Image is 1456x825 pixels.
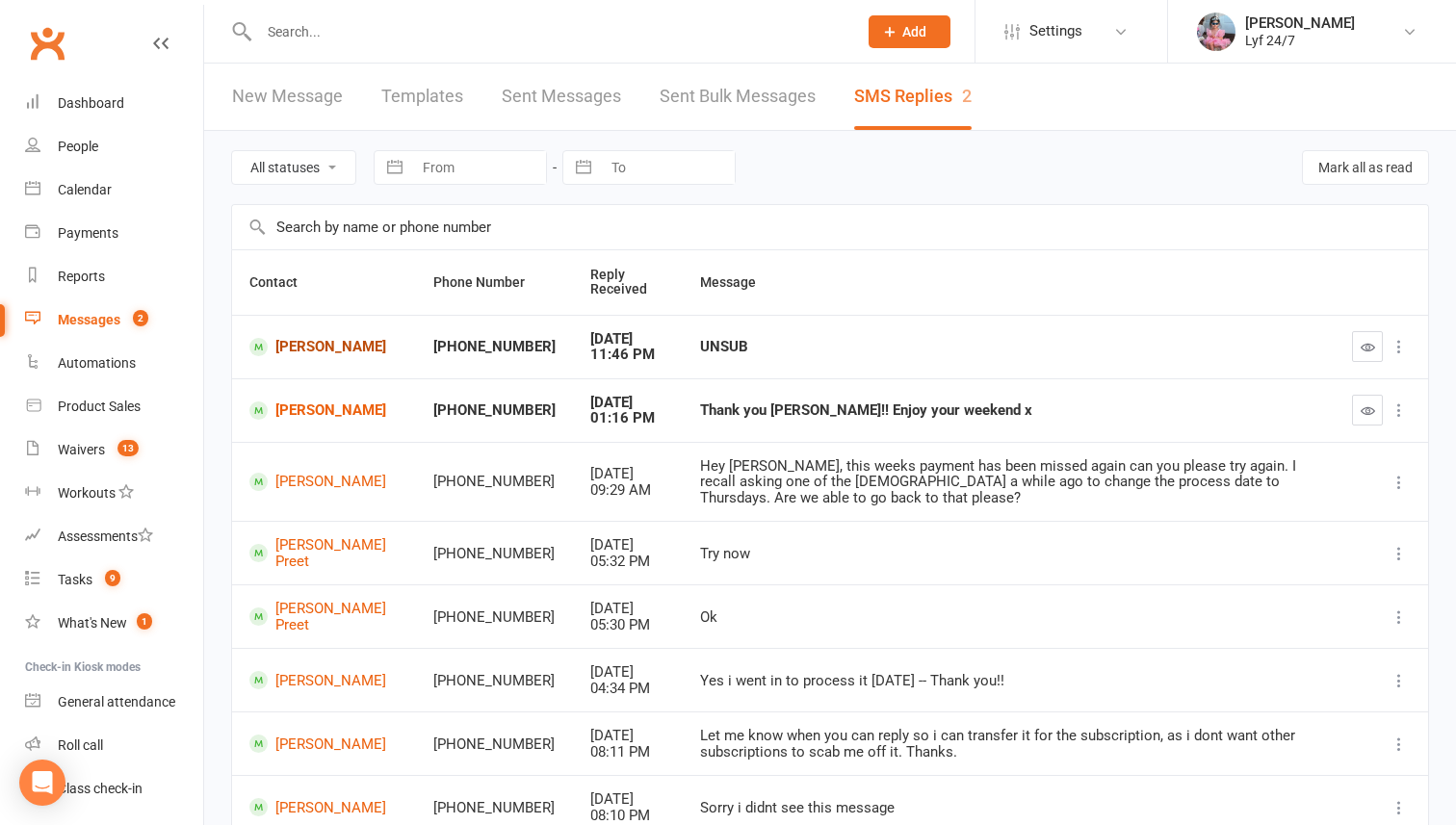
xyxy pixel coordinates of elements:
[590,331,665,348] div: [DATE]
[58,737,103,753] div: Roll call
[573,250,683,315] th: Reply Received
[1245,14,1355,32] div: [PERSON_NAME]
[700,673,1317,689] div: Yes i went in to process it [DATE] -- Thank you!!
[58,529,153,544] div: Assessments
[962,86,972,106] div: 2
[25,212,203,255] a: Payments
[105,570,120,586] span: 9
[58,485,116,501] div: Workouts
[590,466,665,482] div: [DATE]
[25,681,203,724] a: General attendance kiosk mode
[590,395,665,411] div: [DATE]
[249,473,399,491] a: [PERSON_NAME]
[869,15,950,48] button: Add
[700,458,1317,506] div: Hey [PERSON_NAME], this weeks payment has been missed again can you please try again. I recall as...
[19,760,65,806] div: Open Intercom Messenger
[1245,32,1355,49] div: Lyf 24/7
[700,402,1317,419] div: Thank you [PERSON_NAME]!! Enjoy your weekend x
[25,298,203,342] a: Messages 2
[854,64,972,130] a: SMS Replies2
[601,151,735,184] input: To
[58,269,105,284] div: Reports
[58,399,141,414] div: Product Sales
[433,800,556,816] div: [PHONE_NUMBER]
[25,385,203,428] a: Product Sales
[700,546,1317,562] div: Try now
[25,558,203,602] a: Tasks 9
[590,681,665,697] div: 04:34 PM
[590,791,665,808] div: [DATE]
[433,402,556,419] div: [PHONE_NUMBER]
[590,601,665,617] div: [DATE]
[1302,150,1429,185] button: Mark all as read
[58,225,118,241] div: Payments
[58,572,92,587] div: Tasks
[433,609,556,626] div: [PHONE_NUMBER]
[433,474,556,490] div: [PHONE_NUMBER]
[58,781,143,796] div: Class check-in
[1197,13,1235,51] img: thumb_image1747747990.png
[137,613,152,630] span: 1
[58,182,112,197] div: Calendar
[25,724,203,767] a: Roll call
[249,671,399,689] a: [PERSON_NAME]
[590,410,665,426] div: 01:16 PM
[1029,10,1082,53] span: Settings
[249,735,399,753] a: [PERSON_NAME]
[58,95,124,111] div: Dashboard
[232,64,343,130] a: New Message
[58,442,105,457] div: Waivers
[433,546,556,562] div: [PHONE_NUMBER]
[590,744,665,761] div: 08:11 PM
[700,800,1317,816] div: Sorry i didnt see this message
[25,125,203,168] a: People
[232,250,416,315] th: Contact
[58,694,175,709] div: General attendance
[683,250,1335,315] th: Message
[590,482,665,499] div: 09:29 AM
[249,601,399,632] a: [PERSON_NAME] Preet
[433,736,556,753] div: [PHONE_NUMBER]
[253,18,844,45] input: Search...
[232,205,1428,249] input: Search by name or phone number
[117,440,139,456] span: 13
[25,472,203,515] a: Workouts
[700,609,1317,626] div: Ok
[416,250,573,315] th: Phone Number
[902,24,926,39] span: Add
[249,338,399,356] a: [PERSON_NAME]
[58,312,120,327] div: Messages
[25,255,203,298] a: Reports
[249,798,399,816] a: [PERSON_NAME]
[590,554,665,570] div: 05:32 PM
[249,537,399,569] a: [PERSON_NAME] Preet
[433,673,556,689] div: [PHONE_NUMBER]
[25,168,203,212] a: Calendar
[590,537,665,554] div: [DATE]
[58,139,98,154] div: People
[25,515,203,558] a: Assessments
[412,151,546,184] input: From
[249,401,399,420] a: [PERSON_NAME]
[590,664,665,681] div: [DATE]
[590,347,665,363] div: 11:46 PM
[700,339,1317,355] div: UNSUB
[502,64,621,130] a: Sent Messages
[58,355,136,371] div: Automations
[133,310,148,326] span: 2
[25,428,203,472] a: Waivers 13
[381,64,463,130] a: Templates
[660,64,816,130] a: Sent Bulk Messages
[25,342,203,385] a: Automations
[700,728,1317,760] div: Let me know when you can reply so i can transfer it for the subscription, as i dont want other su...
[25,82,203,125] a: Dashboard
[433,339,556,355] div: [PHONE_NUMBER]
[590,617,665,633] div: 05:30 PM
[25,767,203,811] a: Class kiosk mode
[23,19,71,67] a: Clubworx
[590,808,665,824] div: 08:10 PM
[25,602,203,645] a: What's New1
[590,728,665,744] div: [DATE]
[58,615,127,631] div: What's New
